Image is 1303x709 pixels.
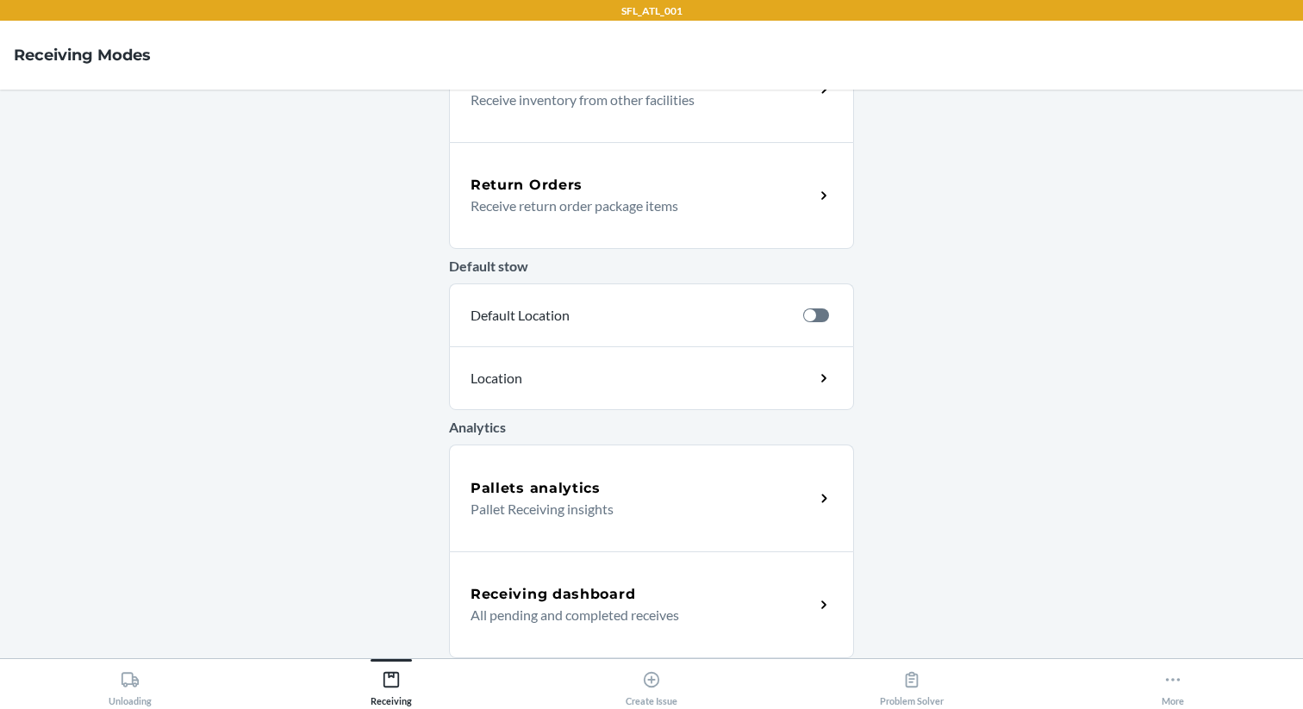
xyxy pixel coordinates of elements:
[521,659,782,706] button: Create Issue
[449,256,854,277] p: Default stow
[449,551,854,658] a: Receiving dashboardAll pending and completed receives
[471,90,801,110] p: Receive inventory from other facilities
[449,346,854,410] a: Location
[471,196,801,216] p: Receive return order package items
[471,605,801,625] p: All pending and completed receives
[1043,659,1303,706] button: More
[621,3,683,19] p: SFL_ATL_001
[471,584,635,605] h5: Receiving dashboard
[371,663,412,706] div: Receiving
[14,44,151,66] h4: Receiving Modes
[471,368,674,389] p: Location
[471,499,801,519] p: Pallet Receiving insights
[471,478,601,499] h5: Pallets analytics
[449,142,854,249] a: Return OrdersReceive return order package items
[782,659,1042,706] button: Problem Solver
[449,445,854,551] a: Pallets analyticsPallet Receiving insights
[471,175,583,196] h5: Return Orders
[1162,663,1184,706] div: More
[260,659,521,706] button: Receiving
[109,663,152,706] div: Unloading
[449,417,854,438] p: Analytics
[471,305,789,326] p: Default Location
[626,663,677,706] div: Create Issue
[880,663,944,706] div: Problem Solver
